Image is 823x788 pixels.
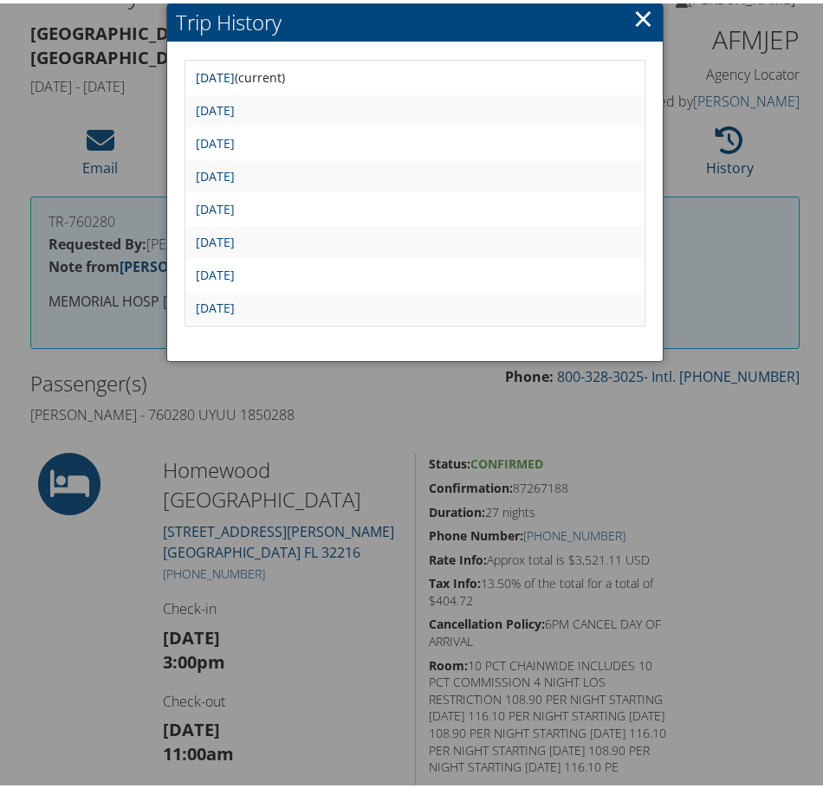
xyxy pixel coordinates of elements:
[187,59,644,90] td: (current)
[196,99,235,115] a: [DATE]
[196,165,235,181] a: [DATE]
[196,263,235,280] a: [DATE]
[196,296,235,313] a: [DATE]
[196,230,235,247] a: [DATE]
[196,66,235,82] a: [DATE]
[196,197,235,214] a: [DATE]
[196,132,235,148] a: [DATE]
